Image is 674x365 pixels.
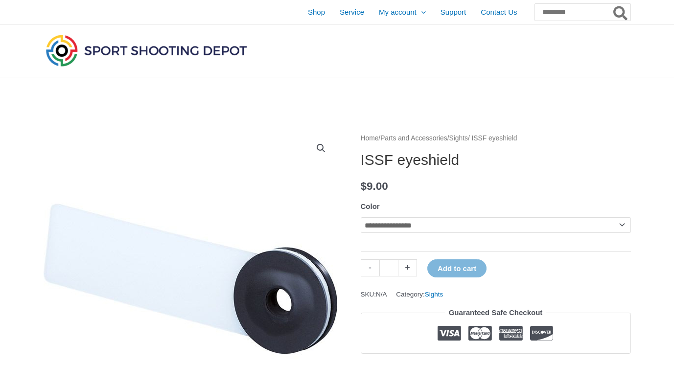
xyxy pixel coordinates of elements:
a: View full-screen image gallery [312,139,330,157]
nav: Breadcrumb [361,132,631,145]
input: Product quantity [379,259,398,276]
legend: Guaranteed Safe Checkout [445,306,547,319]
a: Parts and Accessories [380,135,447,142]
button: Search [611,4,630,21]
a: Sights [425,291,443,298]
span: N/A [376,291,387,298]
span: Category: [396,288,443,300]
a: Sights [449,135,468,142]
a: - [361,259,379,276]
h1: ISSF eyeshield [361,151,631,169]
button: Add to cart [427,259,487,277]
label: Color [361,202,380,210]
a: + [398,259,417,276]
span: $ [361,180,367,192]
a: Home [361,135,379,142]
bdi: 9.00 [361,180,388,192]
img: Sport Shooting Depot [44,32,249,68]
span: SKU: [361,288,387,300]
